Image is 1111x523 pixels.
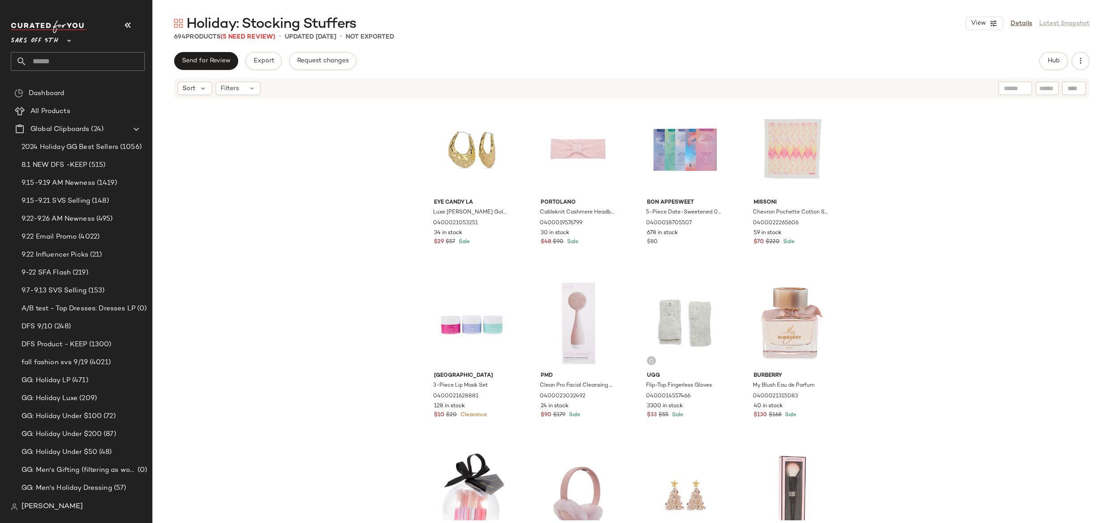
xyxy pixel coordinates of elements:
[434,372,510,380] span: [GEOGRAPHIC_DATA]
[87,160,105,170] span: (515)
[22,411,102,422] span: GG: Holiday Under $100
[434,229,462,237] span: 34 in stock
[553,411,565,419] span: $179
[22,429,102,440] span: GG: Holiday Under $200
[753,209,829,217] span: Chevron Pochette Cotton Scarf
[553,238,564,246] span: $90
[29,88,64,99] span: Dashboard
[95,214,113,224] span: (495)
[22,178,95,188] span: 9.15-9.19 AM Newness
[646,219,692,227] span: 0400018705507
[971,20,986,27] span: View
[457,239,470,245] span: Sale
[753,392,798,401] span: 0400021315083
[89,124,104,135] span: (24)
[112,483,126,493] span: (57)
[781,239,794,245] span: Sale
[102,411,116,422] span: (72)
[754,372,829,380] span: Burberry
[783,412,796,418] span: Sale
[285,32,336,42] p: updated [DATE]
[30,124,89,135] span: Global Clipboards
[95,178,117,188] span: (1419)
[541,199,616,207] span: Portolano
[540,392,586,401] span: 0400023032492
[746,105,837,195] img: 0400022265606
[174,52,238,70] button: Send for Review
[754,199,829,207] span: Missoni
[753,382,815,390] span: My Blush Eau de Parfum
[567,412,580,418] span: Sale
[541,372,616,380] span: Pmd
[540,382,616,390] span: Clean Pro Facial Cleansing Device
[753,219,799,227] span: 0400022265606
[22,268,71,278] span: 9-22 SFA Flash
[659,411,668,419] span: $55
[11,21,87,33] img: cfy_white_logo.C9jOOHJF.svg
[70,375,88,386] span: (471)
[541,238,551,246] span: $48
[30,106,70,117] span: All Products
[22,214,95,224] span: 9.22-9.26 AM Newness
[434,402,465,410] span: 128 in stock
[88,250,102,260] span: (21)
[87,340,112,350] span: (1300)
[253,57,274,65] span: Export
[174,34,186,40] span: 694
[565,239,578,245] span: Sale
[534,105,624,195] img: 0400019576799_BABYPINK
[22,160,87,170] span: 8.1 NEW DFS -KEEP
[78,393,97,404] span: (209)
[647,199,723,207] span: Bon AppeSweet
[11,31,58,47] span: Saks OFF 5TH
[118,142,142,153] span: (1056)
[434,238,444,246] span: $29
[97,447,112,458] span: (48)
[647,402,683,410] span: 3300 in stock
[221,34,275,40] span: (5 Need Review)
[433,219,478,227] span: 0400021053251
[1039,52,1068,70] button: Hub
[14,89,23,98] img: svg%3e
[77,232,100,242] span: (4022)
[11,503,18,510] img: svg%3e
[22,465,136,475] span: GG: Men's Gifting (filtering as women's)
[187,15,356,33] span: Holiday: Stocking Stuffers
[754,402,783,410] span: 40 in stock
[427,105,517,195] img: 0400021053251
[346,32,394,42] p: Not Exported
[746,278,837,368] img: 0400021315083
[647,229,678,237] span: 678 in stock
[540,219,582,227] span: 0400019576799
[102,429,116,440] span: (87)
[297,57,349,65] span: Request changes
[646,392,690,401] span: 0400014557466
[90,196,109,206] span: (148)
[541,402,569,410] span: 24 in stock
[647,411,657,419] span: $33
[1011,19,1032,28] a: Details
[22,447,97,458] span: GG: Holiday Under $50
[446,238,455,246] span: $57
[541,411,551,419] span: $90
[22,322,52,332] span: DFS 9/10
[640,278,730,368] img: 0400014557466_GREYHEATHER
[434,411,444,419] span: $10
[52,322,71,332] span: (248)
[640,105,730,195] img: 0400018705507
[87,286,105,296] span: (153)
[540,209,616,217] span: Cableknit Cashmere Headband
[427,278,517,368] img: 0400021628881
[754,238,764,246] span: $70
[22,286,87,296] span: 9.7-9.13 SVS Selling
[88,357,111,368] span: (4021)
[340,31,342,42] span: •
[769,411,781,419] span: $168
[646,382,712,390] span: Flip-Top Fingerless Gloves
[766,238,780,246] span: $220
[433,392,478,401] span: 0400021628881
[22,357,88,368] span: fall fashion svs 9/19
[754,411,767,419] span: $130
[22,393,78,404] span: GG: Holiday Luxe
[174,19,183,28] img: svg%3e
